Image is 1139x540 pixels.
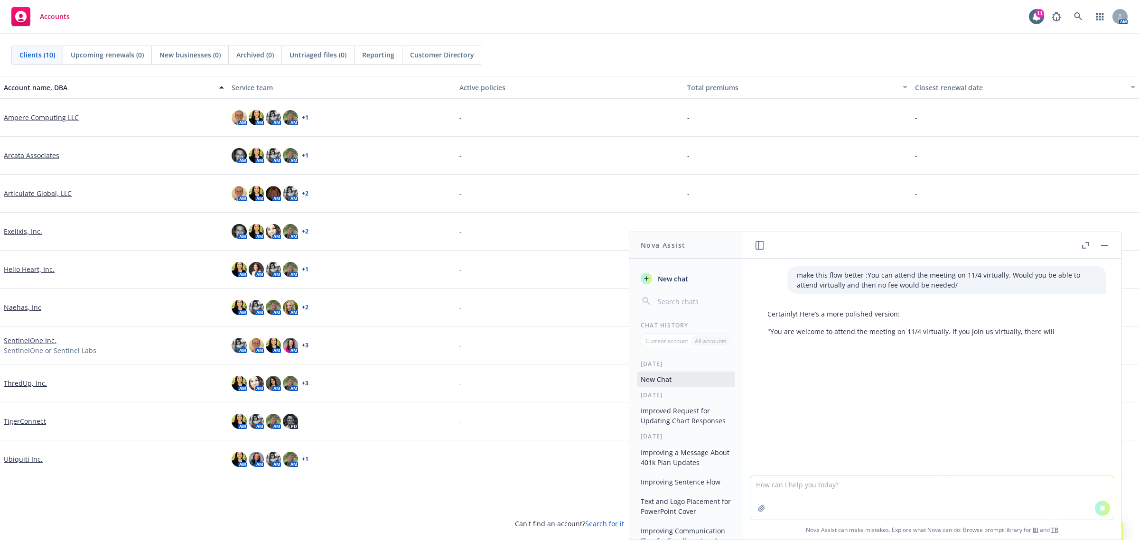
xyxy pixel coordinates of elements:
[4,112,79,122] a: Ampere Computing LLC
[283,452,298,467] img: photo
[302,267,308,272] a: + 1
[915,150,917,160] span: -
[459,454,462,464] span: -
[656,295,731,308] input: Search chats
[687,188,690,198] span: -
[249,262,264,277] img: photo
[767,309,1055,319] p: Certainly! Here’s a more polished version:
[585,519,624,528] a: Search for it
[687,150,690,160] span: -
[629,321,743,329] div: Chat History
[249,110,264,125] img: photo
[302,456,308,462] a: + 1
[637,270,735,287] button: New chat
[266,338,281,353] img: photo
[8,3,74,30] a: Accounts
[302,191,308,196] a: + 2
[4,416,46,426] a: TigerConnect
[266,414,281,429] img: photo
[302,229,308,234] a: + 2
[4,264,55,274] a: Hello Heart, Inc.
[4,454,43,464] a: Ubiquiti Inc.
[459,302,462,312] span: -
[515,519,624,529] span: Can't find an account?
[249,414,264,429] img: photo
[687,83,897,93] div: Total premiums
[4,302,41,312] a: Naehas, Inc
[266,376,281,391] img: photo
[4,378,47,388] a: ThredUp, Inc.
[629,432,743,440] div: [DATE]
[747,520,1118,540] span: Nova Assist can make mistakes. Explore what Nova can do: Browse prompt library for and
[1069,7,1088,26] a: Search
[629,360,743,368] div: [DATE]
[283,300,298,315] img: photo
[289,50,346,60] span: Untriaged files (0)
[249,224,264,239] img: photo
[266,148,281,163] img: photo
[695,337,727,345] p: All accounts
[4,335,56,345] a: SentinelOne Inc.
[283,262,298,277] img: photo
[459,83,680,93] div: Active policies
[232,452,247,467] img: photo
[637,372,735,387] button: New Chat
[266,452,281,467] img: photo
[915,112,917,122] span: -
[283,186,298,201] img: photo
[232,148,247,163] img: photo
[459,226,462,236] span: -
[266,262,281,277] img: photo
[4,345,96,355] span: SentinelOne or Sentinel Labs
[645,337,688,345] p: Current account
[232,338,247,353] img: photo
[249,148,264,163] img: photo
[283,224,298,239] img: photo
[283,148,298,163] img: photo
[629,391,743,399] div: [DATE]
[915,226,917,236] span: -
[637,403,735,428] button: Improved Request for Updating Chart Responses
[4,83,214,93] div: Account name, DBA
[797,270,1097,290] p: make this flow better :You can attend the meeting on 11/4 virtually. Would you be able to attend ...
[283,110,298,125] img: photo
[637,445,735,470] button: Improving a Message About 401k Plan Updates
[915,188,917,198] span: -
[40,13,70,20] span: Accounts
[249,338,264,353] img: photo
[656,274,688,284] span: New chat
[4,188,72,198] a: Articulate Global, LLC
[302,343,308,348] a: + 3
[232,300,247,315] img: photo
[410,50,474,60] span: Customer Directory
[249,300,264,315] img: photo
[1036,9,1044,18] div: 11
[232,224,247,239] img: photo
[687,226,690,236] span: -
[687,112,690,122] span: -
[362,50,394,60] span: Reporting
[767,326,1055,336] p: "You are welcome to attend the meeting on 11/4 virtually. If you join us virtually, there will
[459,340,462,350] span: -
[159,50,221,60] span: New businesses (0)
[266,186,281,201] img: photo
[232,110,247,125] img: photo
[228,76,456,99] button: Service team
[232,414,247,429] img: photo
[236,50,274,60] span: Archived (0)
[283,376,298,391] img: photo
[915,83,1125,93] div: Closest renewal date
[266,224,281,239] img: photo
[249,376,264,391] img: photo
[459,150,462,160] span: -
[249,186,264,201] img: photo
[683,76,911,99] button: Total premiums
[456,76,683,99] button: Active policies
[302,381,308,386] a: + 3
[459,188,462,198] span: -
[232,83,452,93] div: Service team
[302,115,308,121] a: + 1
[1033,526,1038,534] a: BI
[637,493,735,519] button: Text and Logo Placement for PowerPoint Cover
[1091,7,1110,26] a: Switch app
